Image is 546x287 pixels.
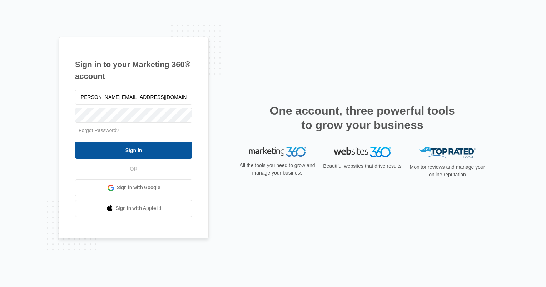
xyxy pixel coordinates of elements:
[75,142,192,159] input: Sign In
[125,165,143,173] span: OR
[268,104,457,132] h2: One account, three powerful tools to grow your business
[419,147,476,159] img: Top Rated Local
[79,127,119,133] a: Forgot Password?
[75,59,192,82] h1: Sign in to your Marketing 360® account
[75,90,192,105] input: Email
[407,163,487,178] p: Monitor reviews and manage your online reputation
[237,162,317,177] p: All the tools you need to grow and manage your business
[322,162,402,170] p: Beautiful websites that drive results
[75,200,192,217] a: Sign in with Apple Id
[75,179,192,196] a: Sign in with Google
[334,147,391,157] img: Websites 360
[117,184,160,191] span: Sign in with Google
[116,205,162,212] span: Sign in with Apple Id
[249,147,306,157] img: Marketing 360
